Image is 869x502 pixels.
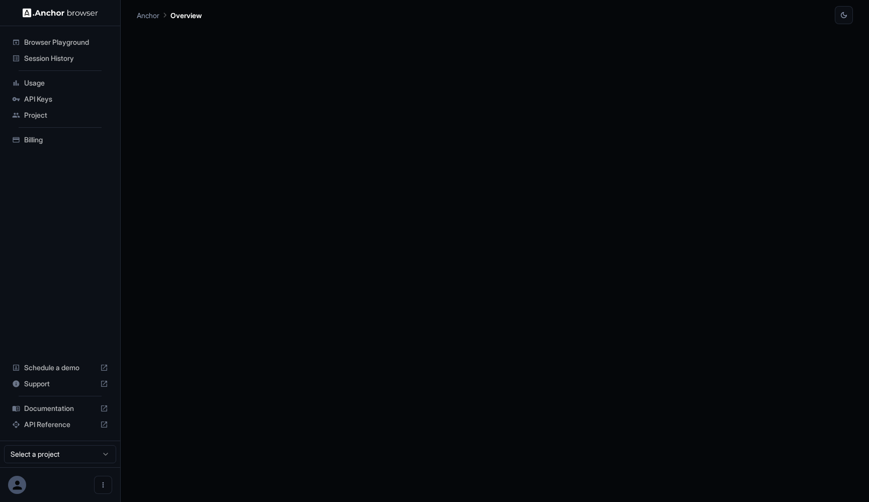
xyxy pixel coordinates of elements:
[94,476,112,494] button: Open menu
[24,110,108,120] span: Project
[8,107,112,123] div: Project
[24,403,96,413] span: Documentation
[23,8,98,18] img: Anchor Logo
[170,10,202,21] p: Overview
[8,75,112,91] div: Usage
[137,10,159,21] p: Anchor
[24,94,108,104] span: API Keys
[24,78,108,88] span: Usage
[8,91,112,107] div: API Keys
[8,400,112,416] div: Documentation
[24,53,108,63] span: Session History
[24,379,96,389] span: Support
[8,360,112,376] div: Schedule a demo
[24,363,96,373] span: Schedule a demo
[24,135,108,145] span: Billing
[8,34,112,50] div: Browser Playground
[8,376,112,392] div: Support
[8,132,112,148] div: Billing
[137,10,202,21] nav: breadcrumb
[24,37,108,47] span: Browser Playground
[8,50,112,66] div: Session History
[24,420,96,430] span: API Reference
[8,416,112,433] div: API Reference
